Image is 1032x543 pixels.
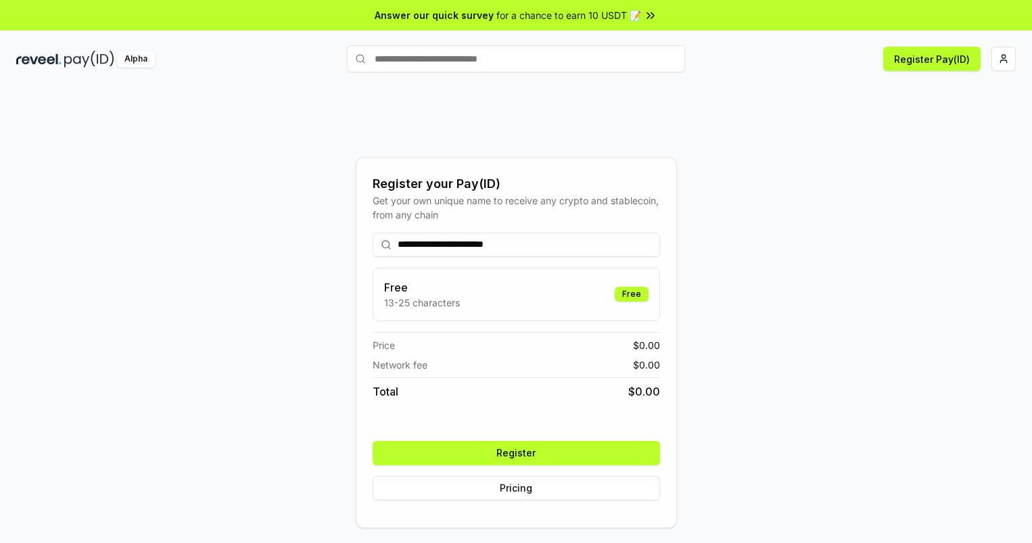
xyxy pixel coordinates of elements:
[373,338,395,352] span: Price
[496,8,641,22] span: for a chance to earn 10 USDT 📝
[373,358,427,372] span: Network fee
[384,279,460,296] h3: Free
[615,287,649,302] div: Free
[384,296,460,310] p: 13-25 characters
[64,51,114,68] img: pay_id
[117,51,155,68] div: Alpha
[633,358,660,372] span: $ 0.00
[373,476,660,500] button: Pricing
[373,174,660,193] div: Register your Pay(ID)
[16,51,62,68] img: reveel_dark
[628,383,660,400] span: $ 0.00
[633,338,660,352] span: $ 0.00
[375,8,494,22] span: Answer our quick survey
[373,193,660,222] div: Get your own unique name to receive any crypto and stablecoin, from any chain
[883,47,981,71] button: Register Pay(ID)
[373,383,398,400] span: Total
[373,441,660,465] button: Register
